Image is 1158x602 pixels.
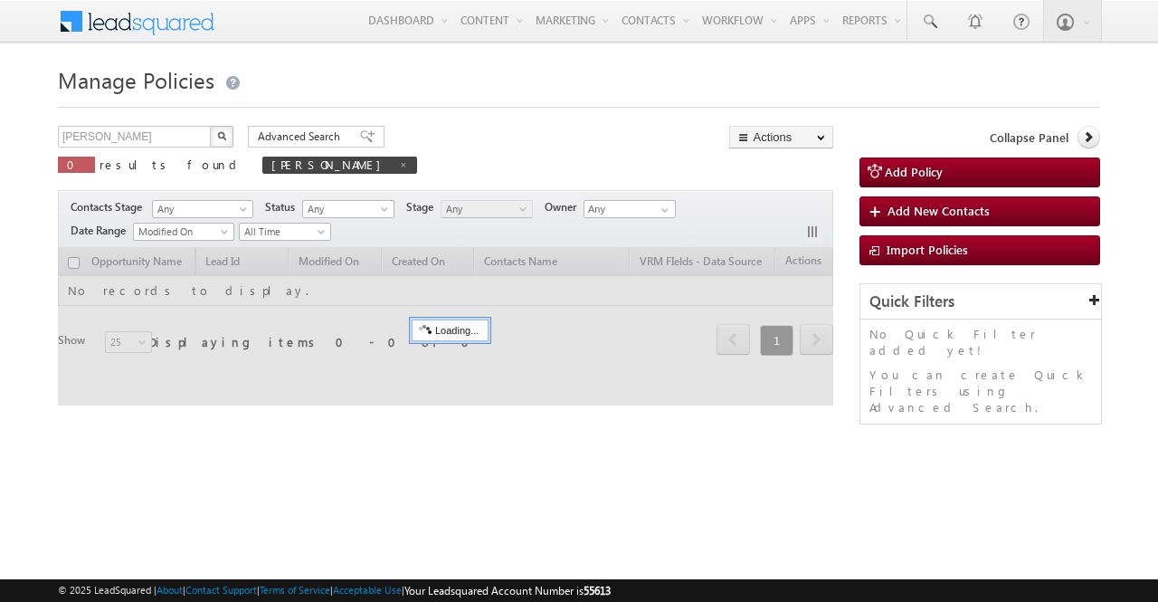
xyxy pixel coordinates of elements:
a: Terms of Service [260,584,330,596]
span: 55613 [584,584,611,597]
a: About [157,584,183,596]
a: Any [152,200,253,218]
span: Collapse Panel [990,129,1068,146]
a: Any [302,200,394,218]
div: Loading... [412,320,489,341]
span: Any [441,201,527,217]
span: Any [153,201,247,217]
span: All Time [240,224,326,240]
span: Add Policy [885,164,943,179]
span: 0 [67,157,86,172]
span: Your Leadsquared Account Number is [404,584,611,597]
span: © 2025 LeadSquared | | | | | [58,582,611,599]
img: Search [217,131,226,140]
span: Stage [406,199,441,215]
button: Actions [729,126,833,148]
span: Date Range [71,223,133,239]
p: You can create Quick Filters using Advanced Search. [869,367,1092,416]
a: Acceptable Use [333,584,402,596]
span: Add New Contacts [887,203,990,218]
input: Type to Search [584,200,676,218]
span: Contacts Stage [71,199,149,215]
a: Modified On [133,223,234,241]
span: Status [265,199,302,215]
span: Manage Policies [58,65,214,94]
span: Import Policies [887,242,968,257]
div: Quick Filters [860,284,1101,320]
span: Advanced Search [258,129,346,145]
a: Show All Items [651,201,674,219]
a: All Time [239,223,331,241]
span: results found [100,157,243,172]
p: No Quick Filter added yet! [869,326,1092,358]
a: Any [441,200,533,218]
span: Modified On [134,224,228,240]
span: [PERSON_NAME] [271,157,390,172]
a: Contact Support [185,584,257,596]
span: Owner [545,199,584,215]
span: Any [303,201,389,217]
